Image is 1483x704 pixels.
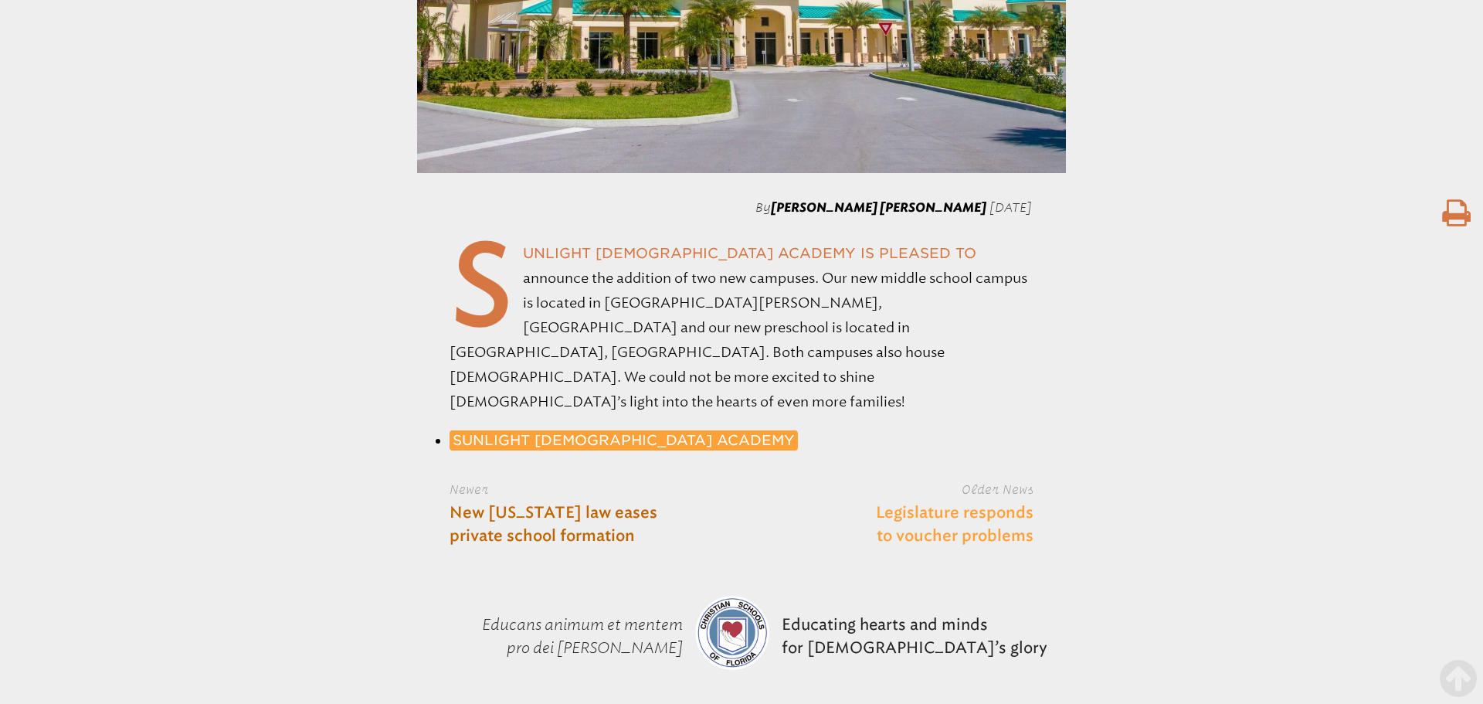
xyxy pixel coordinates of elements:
span: S [450,241,514,325]
span: [PERSON_NAME] [PERSON_NAME] [771,200,986,215]
p: unlight [DEMOGRAPHIC_DATA] Academy is pleased to announce the addition of two new campuses. Our n... [450,241,1033,414]
a: New [US_STATE] law eases private school formation [450,502,673,548]
img: csf-logo-web-colors.png [695,596,769,670]
span: [DATE] [989,200,1032,215]
p: Educating hearts and minds for [DEMOGRAPHIC_DATA]’s glory [775,574,1054,698]
span: By [755,200,771,214]
a: Sunlight [DEMOGRAPHIC_DATA] Academy [450,430,798,451]
label: Newer [450,480,673,498]
a: Legislature responds to voucher problems [810,502,1033,548]
label: Older News [810,480,1033,498]
p: Educans animum et mentem pro dei [PERSON_NAME] [429,574,689,698]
